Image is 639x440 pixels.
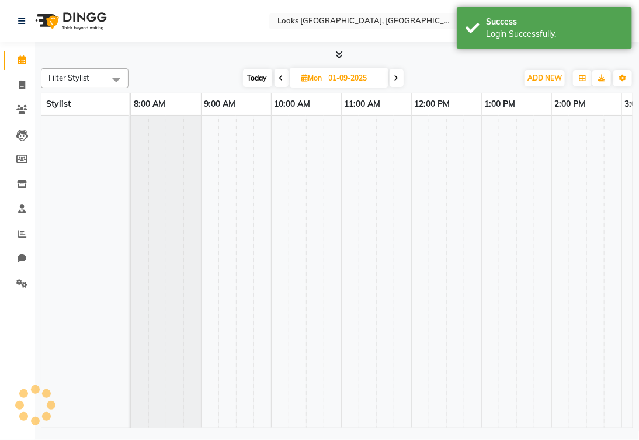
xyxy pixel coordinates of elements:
a: 11:00 AM [342,96,384,113]
div: Success [486,16,623,28]
img: logo [30,5,110,37]
div: Login Successfully. [486,28,623,40]
button: ADD NEW [525,70,565,86]
a: 12:00 PM [412,96,453,113]
span: Stylist [46,99,71,109]
span: ADD NEW [527,74,562,82]
span: Today [243,69,272,87]
a: 9:00 AM [202,96,239,113]
a: 2:00 PM [552,96,589,113]
a: 10:00 AM [272,96,314,113]
a: 1:00 PM [482,96,519,113]
span: Filter Stylist [48,73,89,82]
a: 8:00 AM [131,96,168,113]
input: 2025-09-01 [325,69,384,87]
span: Mon [299,74,325,82]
